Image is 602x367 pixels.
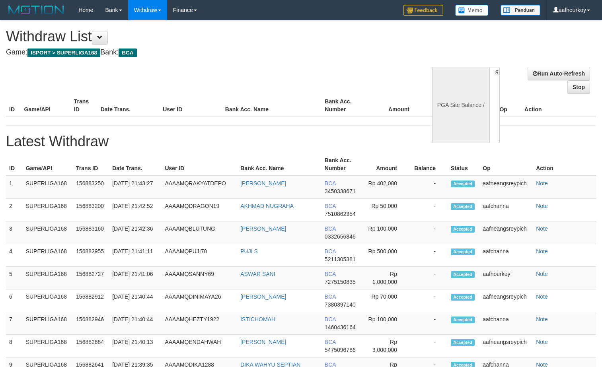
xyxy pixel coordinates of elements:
th: Op [479,153,533,176]
span: Accepted [451,226,475,233]
a: Stop [567,80,590,94]
td: aafneangsreypich [479,289,533,312]
td: 156882912 [73,289,109,312]
td: Rp 70,000 [364,289,409,312]
td: - [409,221,448,244]
img: panduan.png [501,5,540,16]
span: BCA [325,293,336,300]
td: aafneangsreypich [479,335,533,357]
td: SUPERLIGA168 [23,312,73,335]
td: Rp 50,000 [364,199,409,221]
td: aafchanna [479,199,533,221]
a: Note [536,271,548,277]
td: 156883250 [73,176,109,199]
th: Bank Acc. Number [321,94,371,117]
td: aafchanna [479,244,533,267]
td: 7 [6,312,23,335]
td: - [409,289,448,312]
td: - [409,267,448,289]
td: aafhourkoy [479,267,533,289]
span: Accepted [451,249,475,255]
th: Balance [409,153,448,176]
td: aafneangsreypich [479,176,533,199]
th: Game/API [21,94,71,117]
td: - [409,176,448,199]
td: aafneangsreypich [479,221,533,244]
span: BCA [325,316,336,322]
span: 5475096786 [325,347,356,353]
td: AAAAMQENDAHWAH [162,335,237,357]
span: BCA [325,225,336,232]
td: SUPERLIGA168 [23,221,73,244]
td: SUPERLIGA168 [23,176,73,199]
span: BCA [325,339,336,345]
td: Rp 500,000 [364,244,409,267]
td: AAAAMQRAKYATDEPO [162,176,237,199]
span: BCA [325,248,336,254]
td: AAAAMQDRAGON19 [162,199,237,221]
td: AAAAMQPUJI70 [162,244,237,267]
td: 8 [6,335,23,357]
td: - [409,335,448,357]
th: Bank Acc. Name [237,153,321,176]
span: Accepted [451,294,475,301]
a: [PERSON_NAME] [240,225,286,232]
span: BCA [325,180,336,186]
span: 7510862354 [325,211,356,217]
th: ID [6,94,21,117]
td: [DATE] 21:42:52 [109,199,162,221]
img: Feedback.jpg [403,5,443,16]
td: AAAAMQDINIMAYA26 [162,289,237,312]
a: PUJI S [240,248,258,254]
span: 3450338671 [325,188,356,194]
th: Game/API [23,153,73,176]
span: BCA [325,271,336,277]
a: Note [536,339,548,345]
td: [DATE] 21:41:06 [109,267,162,289]
th: Action [533,153,596,176]
a: [PERSON_NAME] [240,339,286,345]
a: Note [536,225,548,232]
td: 156883200 [73,199,109,221]
td: 1 [6,176,23,199]
td: 156883160 [73,221,109,244]
span: ISPORT > SUPERLIGA168 [27,49,100,57]
td: [DATE] 21:41:11 [109,244,162,267]
th: Date Trans. [109,153,162,176]
a: Note [536,316,548,322]
td: 4 [6,244,23,267]
span: Accepted [451,271,475,278]
td: 5 [6,267,23,289]
a: [PERSON_NAME] [240,180,286,186]
td: SUPERLIGA168 [23,199,73,221]
h4: Game: Bank: [6,49,394,56]
td: [DATE] 21:40:44 [109,312,162,335]
span: Accepted [451,339,475,346]
td: [DATE] 21:40:13 [109,335,162,357]
img: MOTION_logo.png [6,4,66,16]
td: Rp 100,000 [364,221,409,244]
td: 156882955 [73,244,109,267]
td: AAAAMQHEZTY1922 [162,312,237,335]
td: [DATE] 21:42:36 [109,221,162,244]
th: User ID [162,153,237,176]
a: Note [536,248,548,254]
div: PGA Site Balance / [432,67,489,143]
th: Action [521,94,596,117]
th: User ID [160,94,222,117]
td: 156882684 [73,335,109,357]
td: aafchanna [479,312,533,335]
span: Accepted [451,181,475,187]
span: 0332656846 [325,233,356,240]
span: Accepted [451,317,475,323]
span: BCA [325,203,336,209]
span: BCA [119,49,136,57]
td: Rp 3,000,000 [364,335,409,357]
td: - [409,244,448,267]
h1: Latest Withdraw [6,134,596,150]
th: Amount [372,94,421,117]
td: AAAAMQSANNY69 [162,267,237,289]
td: [DATE] 21:43:27 [109,176,162,199]
th: Trans ID [71,94,97,117]
td: Rp 100,000 [364,312,409,335]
